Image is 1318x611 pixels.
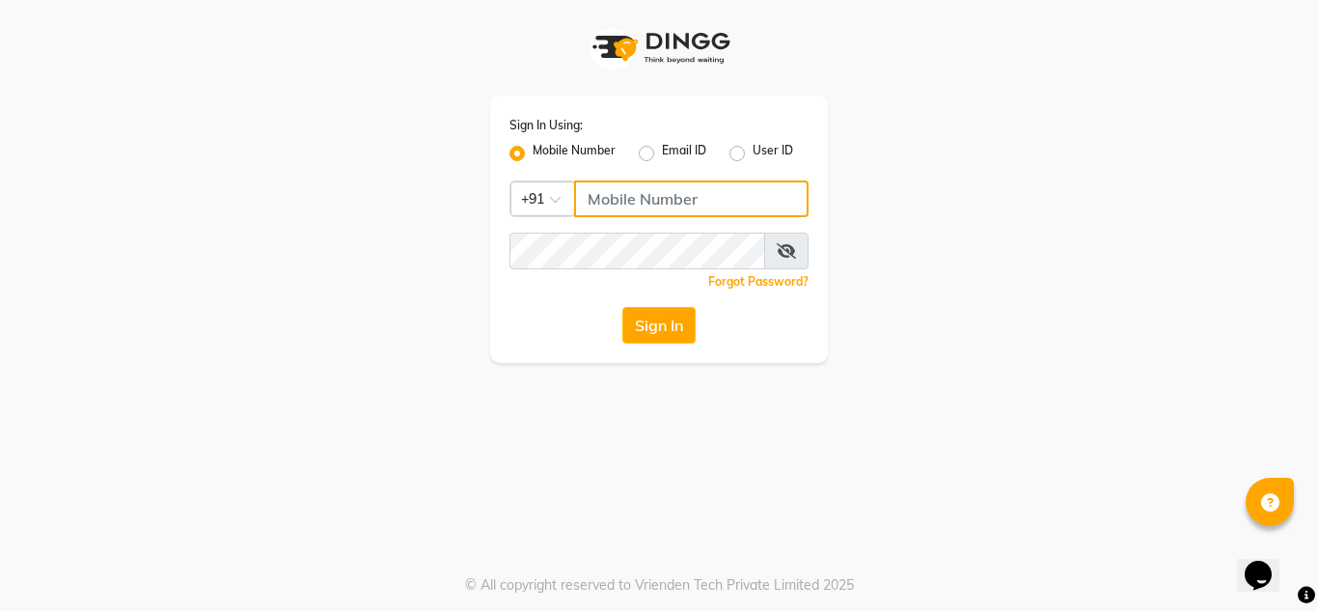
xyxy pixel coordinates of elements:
img: logo1.svg [582,19,736,76]
input: Username [509,233,765,269]
label: Mobile Number [533,142,616,165]
iframe: chat widget [1237,534,1299,592]
button: Sign In [622,307,696,344]
input: Username [574,181,809,217]
label: Sign In Using: [509,117,583,134]
label: Email ID [662,142,706,165]
a: Forgot Password? [708,274,809,289]
label: User ID [753,142,793,165]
